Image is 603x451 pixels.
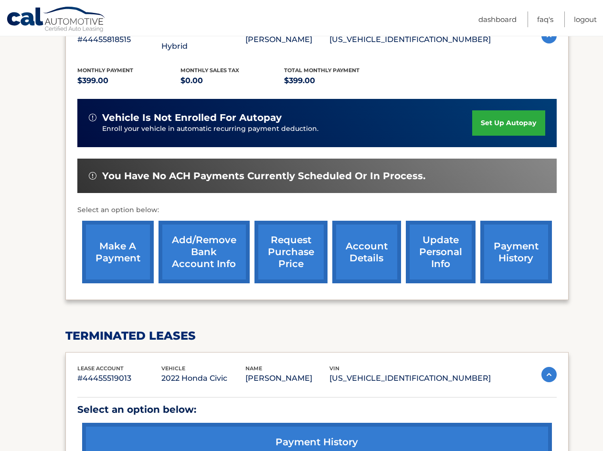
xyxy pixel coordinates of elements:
span: vehicle is not enrolled for autopay [102,112,282,124]
a: Cal Automotive [6,6,106,34]
a: set up autopay [472,110,545,136]
p: $399.00 [77,74,181,87]
a: payment history [480,221,552,283]
span: lease account [77,365,124,372]
span: Total Monthly Payment [284,67,360,74]
a: Logout [574,11,597,27]
h2: terminated leases [65,329,569,343]
img: alert-white.svg [89,172,96,180]
a: request purchase price [254,221,328,283]
img: alert-white.svg [89,114,96,121]
a: FAQ's [537,11,553,27]
span: name [245,365,262,372]
span: vehicle [161,365,185,372]
a: Add/Remove bank account info [159,221,250,283]
p: Select an option below: [77,204,557,216]
p: [PERSON_NAME] [245,33,329,46]
p: [US_VEHICLE_IDENTIFICATION_NUMBER] [329,33,491,46]
p: 2022 Honda Civic [161,372,245,385]
a: update personal info [406,221,476,283]
p: $0.00 [180,74,284,87]
p: 2025 Honda Civic Hybrid [161,26,245,53]
img: accordion-active.svg [541,367,557,382]
a: make a payment [82,221,154,283]
p: #44455519013 [77,372,161,385]
p: #44455818515 [77,33,161,46]
a: Dashboard [478,11,517,27]
span: Monthly Payment [77,67,133,74]
span: Monthly sales Tax [180,67,239,74]
p: Enroll your vehicle in automatic recurring payment deduction. [102,124,473,134]
span: vin [329,365,339,372]
p: $399.00 [284,74,388,87]
span: You have no ACH payments currently scheduled or in process. [102,170,425,182]
a: account details [332,221,401,283]
p: [US_VEHICLE_IDENTIFICATION_NUMBER] [329,372,491,385]
p: [PERSON_NAME] [245,372,329,385]
p: Select an option below: [77,401,557,418]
